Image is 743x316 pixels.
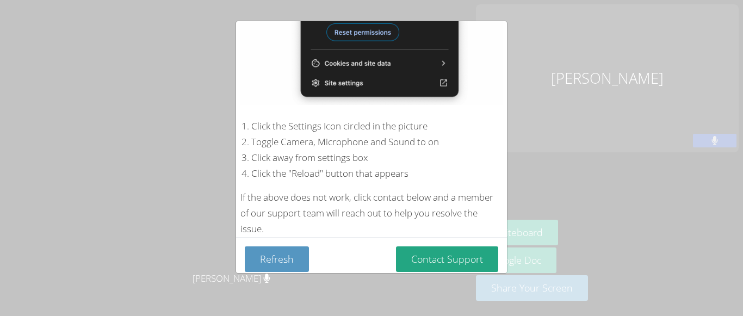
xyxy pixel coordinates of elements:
[396,246,498,272] button: Contact Support
[251,166,503,182] li: Click the "Reload" button that appears
[245,246,309,272] button: Refresh
[240,190,503,237] div: If the above does not work, click contact below and a member of our support team will reach out t...
[251,134,503,150] li: Toggle Camera, Microphone and Sound to on
[251,119,503,134] li: Click the Settings Icon circled in the picture
[251,150,503,166] li: Click away from settings box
